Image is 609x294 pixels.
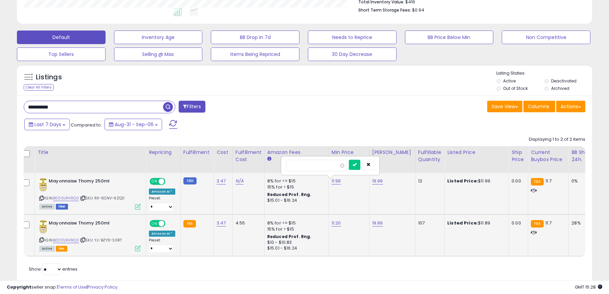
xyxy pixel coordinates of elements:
[39,178,141,209] div: ASIN:
[447,178,478,184] b: Listed Price:
[551,85,569,91] label: Archived
[531,178,543,185] small: FBA
[529,136,585,143] div: Displaying 1 to 2 of 2 items
[183,220,196,228] small: FBA
[418,220,439,226] div: 107
[183,177,197,184] small: FBM
[571,220,594,226] div: 28%
[88,284,117,290] a: Privacy Policy
[308,31,397,44] button: Needs to Reprice
[372,149,412,156] div: [PERSON_NAME]
[502,31,590,44] button: Non Competitive
[512,220,523,226] div: 0.00
[503,85,528,91] label: Out of Stock
[267,149,326,156] div: Amazon Fees
[53,237,79,243] a: B000LRH9Q0
[332,220,341,227] a: 11.20
[164,220,175,226] span: OFF
[512,178,523,184] div: 0.00
[267,220,323,226] div: 8% for <= $15
[24,84,54,91] div: Clear All Filters
[267,246,323,251] div: $15.01 - $16.24
[164,179,175,184] span: OFF
[575,284,602,290] span: 2025-09-16 15:28 GMT
[531,149,566,163] div: Current Buybox Price
[150,179,159,184] span: ON
[114,47,203,61] button: Selling @ Max
[105,119,162,130] button: Aug-31 - Sep-06
[39,246,55,252] span: All listings currently available for purchase on Amazon
[571,178,594,184] div: 0%
[528,103,549,110] span: Columns
[35,121,61,128] span: Last 7 Days
[71,122,102,128] span: Compared to:
[332,149,366,156] div: Min Price
[267,198,323,203] div: $15.01 - $16.24
[267,234,312,239] b: Reduced Prof. Rng.
[149,149,178,156] div: Repricing
[267,156,271,162] small: Amazon Fees.
[418,149,442,163] div: Fulfillable Quantity
[183,149,211,156] div: Fulfillment
[235,220,259,226] div: 4.55
[39,204,55,210] span: All listings currently available for purchase on Amazon
[39,220,141,251] div: ASIN:
[39,178,47,192] img: 41JDhXQelzL._SL40_.jpg
[235,178,244,184] a: N/A
[496,70,592,77] p: Listing States:
[217,178,226,184] a: 3.47
[447,220,503,226] div: $11.89
[149,196,175,211] div: Preset:
[211,47,299,61] button: Items Being Repriced
[56,246,67,252] span: FBA
[29,266,77,272] span: Show: entries
[267,184,323,190] div: 15% for > $15
[217,149,230,156] div: Cost
[447,220,478,226] b: Listed Price:
[267,226,323,232] div: 15% for > $15
[412,7,424,13] span: $0.94
[53,195,79,201] a: B000LRH9Q0
[217,220,226,227] a: 3.47
[447,178,503,184] div: $11.99
[503,78,516,84] label: Active
[267,192,312,197] b: Reduced Prof. Rng.
[545,220,552,226] span: 11.7
[531,220,543,228] small: FBA
[571,149,596,163] div: BB Share 24h.
[38,149,143,156] div: Title
[7,284,117,291] div: seller snap | |
[56,204,68,210] span: FBM
[545,178,552,184] span: 11.7
[358,7,411,13] b: Short Term Storage Fees:
[523,101,555,112] button: Columns
[235,149,262,163] div: Fulfillment Cost
[58,284,87,290] a: Terms of Use
[267,240,323,246] div: $10 - $10.83
[39,220,47,234] img: 41JDhXQelzL._SL40_.jpg
[49,220,131,228] b: Mayonnaise Thomy 250ml
[7,284,31,290] strong: Copyright
[24,119,70,130] button: Last 7 Days
[267,178,323,184] div: 8% for <= $15
[551,78,577,84] label: Deactivated
[150,220,159,226] span: ON
[308,47,397,61] button: 30 Day Decrease
[447,149,506,156] div: Listed Price
[17,31,106,44] button: Default
[179,101,205,113] button: Filters
[512,149,525,163] div: Ship Price
[372,220,383,227] a: 19.99
[418,178,439,184] div: 12
[211,31,299,44] button: BB Drop in 7d
[332,178,341,184] a: 11.99
[405,31,494,44] button: BB Price Below Min
[487,101,522,112] button: Save View
[17,47,106,61] button: Top Sellers
[556,101,585,112] button: Actions
[149,231,175,237] div: Amazon AI *
[372,178,383,184] a: 19.99
[49,178,131,186] b: Mayonnaise Thomy 250ml
[36,73,62,82] h5: Listings
[114,31,203,44] button: Inventory Age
